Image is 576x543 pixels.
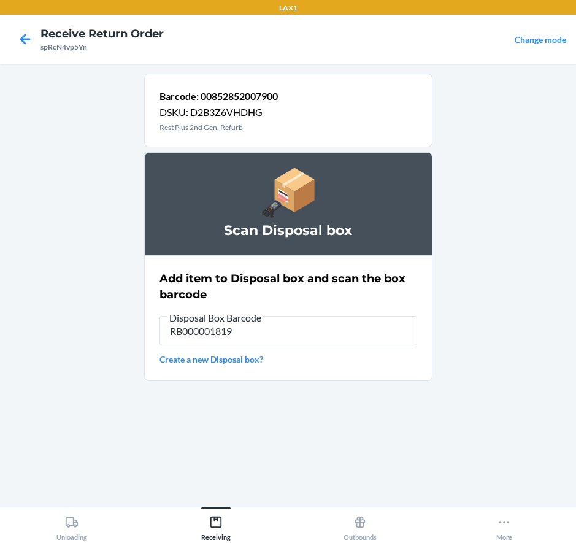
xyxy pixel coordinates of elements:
[144,507,288,541] button: Receiving
[496,510,512,541] div: More
[288,507,432,541] button: Outbounds
[159,122,278,133] p: Rest Plus 2nd Gen. Refurb
[159,271,417,302] h2: Add item to Disposal box and scan the box barcode
[159,316,417,345] input: Disposal Box Barcode
[201,510,231,541] div: Receiving
[167,312,263,324] span: Disposal Box Barcode
[159,221,417,241] h3: Scan Disposal box
[159,353,417,366] a: Create a new Disposal box?
[159,105,278,120] p: DSKU: D2B3Z6VHDHG
[515,34,566,45] a: Change mode
[40,42,164,53] div: spRcN4vp5Yn
[344,510,377,541] div: Outbounds
[56,510,87,541] div: Unloading
[279,2,298,13] p: LAX1
[159,89,278,104] p: Barcode: 00852852007900
[432,507,576,541] button: More
[40,26,164,42] h4: Receive Return Order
